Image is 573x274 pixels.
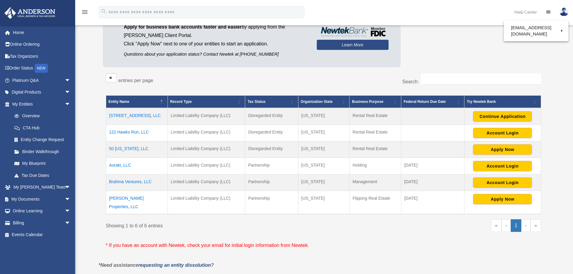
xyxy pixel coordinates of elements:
[4,181,80,193] a: My [PERSON_NAME] Teamarrow_drop_down
[4,98,77,110] a: My Entitiesarrow_drop_down
[467,98,531,105] div: Try Newtek Bank
[4,86,80,98] a: Digital Productsarrow_drop_down
[4,74,80,86] a: Platinum Q&Aarrow_drop_down
[248,100,266,104] span: Tax Status
[531,219,541,232] a: Last
[317,40,389,50] a: Learn More
[298,125,349,141] td: [US_STATE]
[8,146,77,158] a: Binder Walkthrough
[106,141,168,158] td: 50 [US_STATE], LLC
[464,96,541,108] th: Try Newtek Bank : Activate to sort
[4,217,80,229] a: Billingarrow_drop_down
[4,38,80,51] a: Online Ordering
[168,174,245,191] td: Limited Liability Company (LLC)
[4,62,80,75] a: Order StatusNEW
[402,79,419,84] label: Search:
[81,8,88,16] i: menu
[106,241,541,250] p: * If you have an account with Newtek, check your email for initial login information from Newtek.
[298,96,349,108] th: Organization State: Activate to sort
[473,180,532,185] a: Account Login
[298,108,349,125] td: [US_STATE]
[404,100,446,104] span: Federal Return Due Date
[350,96,401,108] th: Business Purpose: Activate to sort
[511,219,521,232] a: 1
[350,141,401,158] td: Rental Real Estate
[320,27,386,37] img: NewtekBankLogoSM.png
[81,11,88,16] a: menu
[245,158,298,174] td: Partnership
[473,144,532,155] button: Apply Now
[473,177,532,188] button: Account Login
[8,158,77,170] a: My Blueprint
[521,219,531,232] a: Next
[168,125,245,141] td: Limited Liability Company (LLC)
[245,108,298,125] td: Disregarded Entity
[109,100,129,104] span: Entity Name
[4,229,80,241] a: Events Calendar
[106,158,168,174] td: Aoraki, LLC
[119,78,153,83] label: entries per page
[350,191,401,214] td: Flipping Real Estate
[4,26,80,38] a: Home
[473,163,532,168] a: Account Login
[65,205,77,217] span: arrow_drop_down
[473,130,532,135] a: Account Login
[298,158,349,174] td: [US_STATE]
[8,169,77,181] a: Tax Due Dates
[350,158,401,174] td: Holding
[4,50,80,62] a: Tax Organizers
[298,141,349,158] td: [US_STATE]
[473,128,532,138] button: Account Login
[168,191,245,214] td: Limited Liability Company (LLC)
[100,8,107,15] i: search
[245,125,298,141] td: Disregarded Entity
[350,174,401,191] td: Management
[35,64,48,73] div: NEW
[65,74,77,87] span: arrow_drop_down
[106,219,319,230] div: Showing 1 to 6 of 6 entries
[473,161,532,171] button: Account Login
[501,219,511,232] a: Previous
[106,108,168,125] td: [STREET_ADDRESS], LLC
[168,108,245,125] td: Limited Liability Company (LLC)
[168,158,245,174] td: Limited Liability Company (LLC)
[401,96,464,108] th: Federal Return Due Date: Activate to sort
[559,8,568,16] img: User Pic
[124,23,308,40] p: by applying from the [PERSON_NAME] Client Portal.
[65,181,77,194] span: arrow_drop_down
[245,141,298,158] td: Disregarded Entity
[473,111,532,122] button: Continue Application
[138,263,211,268] a: requesting an entity dissolution
[298,174,349,191] td: [US_STATE]
[106,191,168,214] td: [PERSON_NAME] Properties, LLC
[350,108,401,125] td: Rental Real Estate
[473,194,532,204] button: Apply Now
[4,205,80,217] a: Online Learningarrow_drop_down
[65,217,77,229] span: arrow_drop_down
[401,191,464,214] td: [DATE]
[298,191,349,214] td: [US_STATE]
[352,100,384,104] span: Business Purpose
[8,122,77,134] a: CTA Hub
[124,40,308,48] p: Click "Apply Now" next to one of your entities to start an application.
[65,86,77,99] span: arrow_drop_down
[401,174,464,191] td: [DATE]
[350,125,401,141] td: Rental Real Estate
[401,158,464,174] td: [DATE]
[168,141,245,158] td: Limited Liability Company (LLC)
[245,174,298,191] td: Partnership
[245,96,298,108] th: Tax Status: Activate to sort
[8,134,77,146] a: Entity Change Request
[245,191,298,214] td: Partnership
[65,98,77,110] span: arrow_drop_down
[124,24,242,29] span: Apply for business bank accounts faster and easier
[4,193,80,205] a: My Documentsarrow_drop_down
[301,100,333,104] span: Organization State
[491,219,501,232] a: First
[3,7,57,19] img: Anderson Advisors Platinum Portal
[8,110,74,122] a: Overview
[65,193,77,205] span: arrow_drop_down
[106,96,168,108] th: Entity Name: Activate to invert sorting
[504,22,568,40] a: [EMAIL_ADDRESS][DOMAIN_NAME]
